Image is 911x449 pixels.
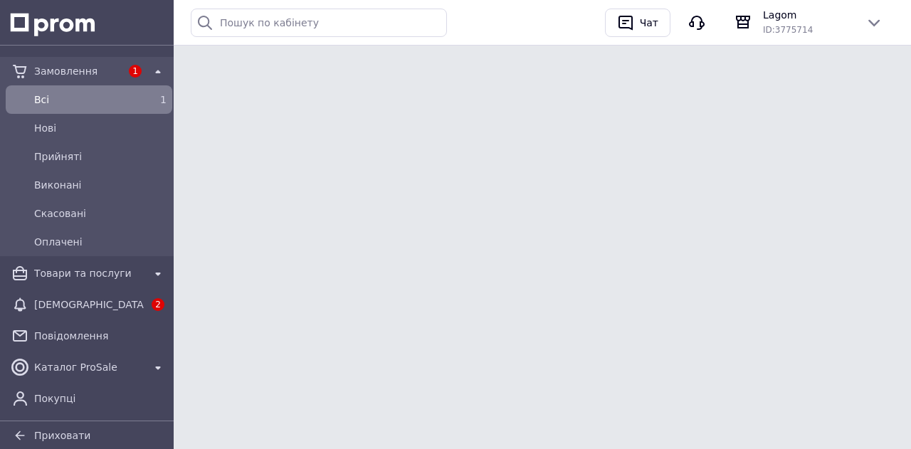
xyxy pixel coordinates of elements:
span: Скасовані [34,206,167,221]
span: Каталог ProSale [34,360,144,374]
span: Покупці [34,391,167,406]
span: Всi [34,93,138,107]
span: [DEMOGRAPHIC_DATA] [34,297,144,312]
span: ID: 3775714 [763,25,813,35]
div: Чат [637,12,661,33]
span: Повідомлення [34,329,167,343]
span: Прийняті [34,149,167,164]
span: Виконані [34,178,167,192]
span: Товари та послуги [34,266,144,280]
span: Оплачені [34,235,167,249]
span: 1 [129,65,142,78]
span: Приховати [34,430,90,441]
span: 2 [152,298,164,311]
span: Замовлення [34,64,121,78]
span: 1 [160,94,167,105]
input: Пошук по кабінету [191,9,447,37]
span: Lagom [763,8,854,22]
span: Нові [34,121,167,135]
button: Чат [605,9,670,37]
